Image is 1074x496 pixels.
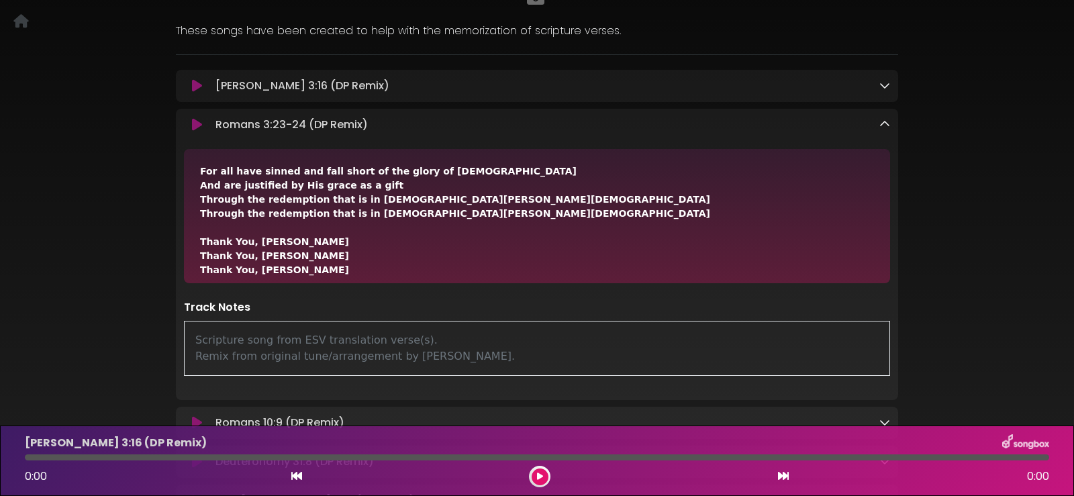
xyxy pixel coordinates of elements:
img: songbox-logo-white.png [1002,434,1049,452]
div: Scripture song from ESV translation verse(s). Remix from original tune/arrangement by [PERSON_NAME]. [184,321,890,376]
p: Romans 3:23-24 (DP Remix) [215,117,368,133]
p: Track Notes [184,299,890,315]
span: 0:00 [1027,468,1049,485]
span: 0:00 [25,468,47,484]
p: [PERSON_NAME] 3:16 (DP Remix) [25,435,207,451]
p: Romans 10:9 (DP Remix) [215,415,344,431]
p: These songs have been created to help with the memorization of scripture verses. [176,23,898,39]
p: [PERSON_NAME] 3:16 (DP Remix) [215,78,389,94]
